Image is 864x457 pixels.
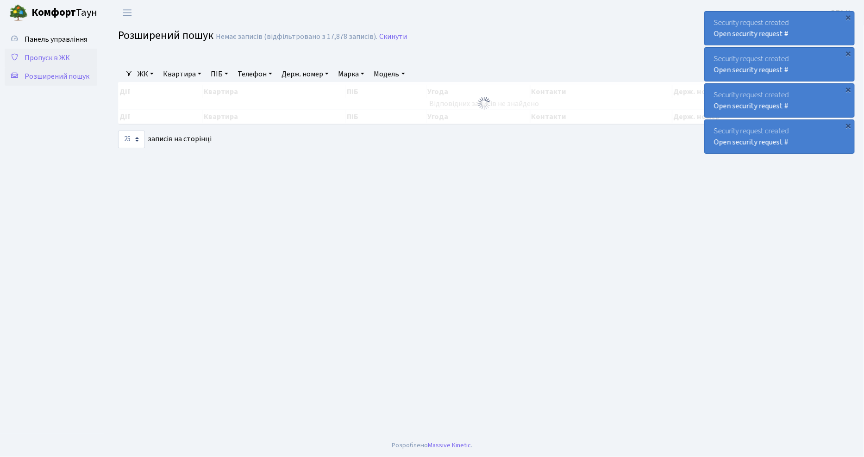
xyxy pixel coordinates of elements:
img: Обробка... [477,96,492,111]
div: × [844,49,853,58]
div: × [844,13,853,22]
a: Розширений пошук [5,67,97,86]
div: Security request created [705,48,854,81]
a: ДП1 К. [830,7,853,19]
a: Open security request # [714,65,789,75]
span: Пропуск в ЖК [25,53,70,63]
a: Open security request # [714,101,789,111]
span: Таун [31,5,97,21]
span: Панель управління [25,34,87,44]
a: Марка [334,66,368,82]
a: Панель управління [5,30,97,49]
div: × [844,85,853,94]
img: logo.png [9,4,28,22]
a: Open security request # [714,137,789,147]
a: ЖК [134,66,157,82]
button: Переключити навігацію [116,5,139,20]
a: Модель [370,66,408,82]
div: × [844,121,853,130]
div: Розроблено . [392,440,472,451]
select: записів на сторінці [118,131,145,148]
span: Розширений пошук [118,27,213,44]
a: Open security request # [714,29,789,39]
a: Квартира [159,66,205,82]
div: Security request created [705,84,854,117]
a: Massive Kinetic [428,440,471,450]
a: Скинути [379,32,407,41]
b: Комфорт [31,5,76,20]
b: ДП1 К. [830,8,853,18]
span: Розширений пошук [25,71,89,81]
div: Немає записів (відфільтровано з 17,878 записів). [216,32,377,41]
a: Держ. номер [278,66,332,82]
a: Пропуск в ЖК [5,49,97,67]
a: Телефон [234,66,276,82]
a: ПІБ [207,66,232,82]
div: Security request created [705,120,854,153]
div: Security request created [705,12,854,45]
label: записів на сторінці [118,131,212,148]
